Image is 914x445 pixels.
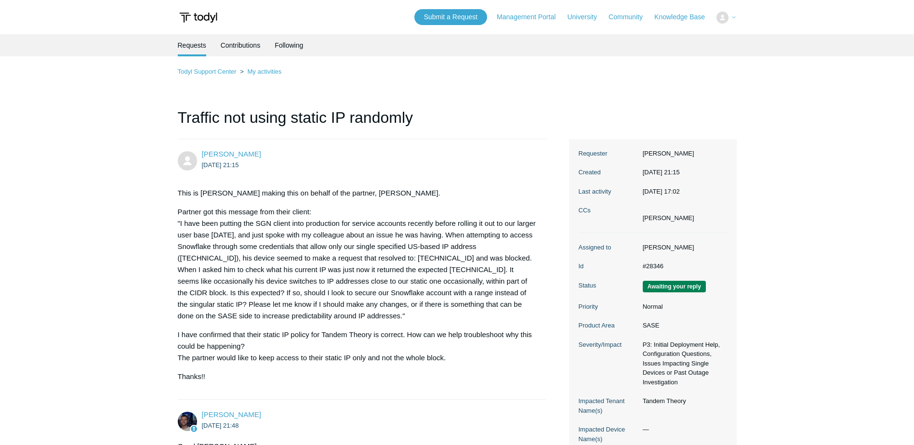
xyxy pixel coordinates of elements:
time: 2025-09-23T21:48:08Z [202,422,239,429]
p: Thanks!! [178,371,537,382]
dt: Assigned to [579,243,638,252]
dd: #28346 [638,262,727,271]
a: Contributions [221,34,261,56]
time: 2025-10-01T17:02:29+00:00 [643,188,680,195]
a: University [567,12,606,22]
dt: Created [579,168,638,177]
dt: Impacted Tenant Name(s) [579,396,638,415]
time: 2025-09-23T21:15:09+00:00 [643,169,680,176]
span: Connor Davis [202,410,261,419]
p: I have confirmed that their static IP policy for Tandem Theory is correct. How can we help troubl... [178,329,537,364]
dd: P3: Initial Deployment Help, Configuration Questions, Issues Impacting Single Devices or Past Out... [638,340,727,387]
span: We are waiting for you to respond [643,281,706,292]
dd: [PERSON_NAME] [638,149,727,158]
li: My activities [238,68,281,75]
a: Management Portal [497,12,565,22]
li: Todyl Support Center [178,68,238,75]
dt: Requester [579,149,638,158]
dd: — [638,425,727,434]
dt: Status [579,281,638,290]
a: My activities [247,68,281,75]
span: Kabir Ramdew [202,150,261,158]
dt: Product Area [579,321,638,330]
a: [PERSON_NAME] [202,150,261,158]
a: Todyl Support Center [178,68,237,75]
img: Todyl Support Center Help Center home page [178,9,219,26]
dt: Impacted Device Name(s) [579,425,638,444]
a: [PERSON_NAME] [202,410,261,419]
dd: Tandem Theory [638,396,727,406]
h1: Traffic not using static IP randomly [178,106,547,139]
a: Community [609,12,652,22]
dt: Id [579,262,638,271]
dd: Normal [638,302,727,312]
dt: CCs [579,206,638,215]
a: Submit a Request [414,9,487,25]
dt: Last activity [579,187,638,196]
time: 2025-09-23T21:15:10Z [202,161,239,169]
dt: Priority [579,302,638,312]
dt: Severity/Impact [579,340,638,350]
a: Following [275,34,303,56]
a: Knowledge Base [654,12,715,22]
li: Jay Mulder [643,213,694,223]
li: Requests [178,34,206,56]
dd: SASE [638,321,727,330]
p: This is [PERSON_NAME] making this on behalf of the partner, [PERSON_NAME]. [178,187,537,199]
dd: [PERSON_NAME] [638,243,727,252]
p: Partner got this message from their client: "I have been putting the SGN client into production f... [178,206,537,322]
